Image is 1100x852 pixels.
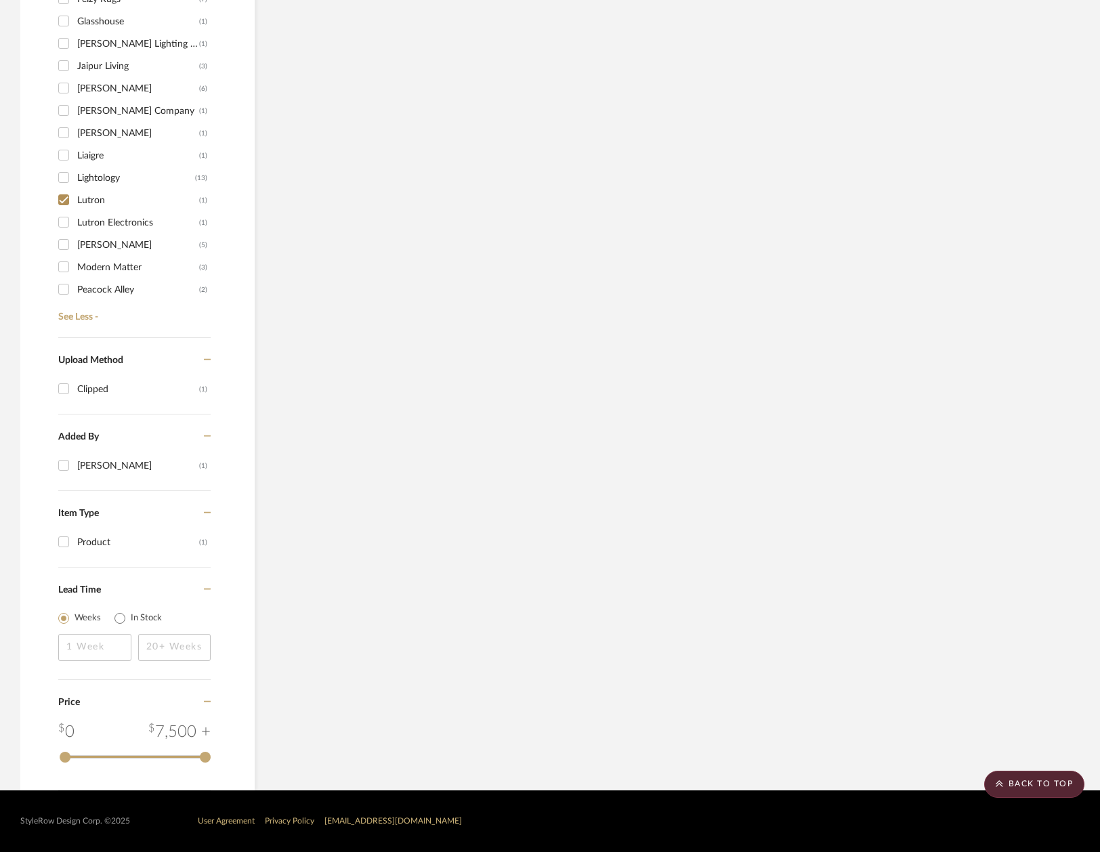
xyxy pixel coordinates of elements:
div: (5) [199,234,207,256]
div: [PERSON_NAME] [77,78,199,100]
input: 1 Week [58,634,131,661]
div: 7,500 + [148,720,211,744]
span: Item Type [58,509,99,518]
a: User Agreement [198,817,255,825]
div: Product [77,532,199,553]
input: 20+ Weeks [138,634,211,661]
div: (3) [199,257,207,278]
span: Upload Method [58,356,123,365]
a: See Less - [55,301,211,323]
span: Price [58,698,80,707]
div: [PERSON_NAME] [77,455,199,477]
div: (1) [199,11,207,33]
a: [EMAIL_ADDRESS][DOMAIN_NAME] [324,817,462,825]
div: (6) [199,78,207,100]
div: (1) [199,33,207,55]
div: StyleRow Design Corp. ©2025 [20,816,130,826]
div: (1) [199,100,207,122]
div: [PERSON_NAME] [77,234,199,256]
div: (1) [199,123,207,144]
div: Lutron Electronics [77,212,199,234]
div: (2) [199,279,207,301]
div: (1) [199,145,207,167]
label: Weeks [75,612,101,625]
scroll-to-top-button: BACK TO TOP [984,771,1084,798]
div: (1) [199,190,207,211]
div: Liaigre [77,145,199,167]
div: Modern Matter [77,257,199,278]
a: Privacy Policy [265,817,314,825]
label: In Stock [131,612,162,625]
div: [PERSON_NAME] Lighting Associates [77,33,199,55]
div: [PERSON_NAME] [77,123,199,144]
div: Lightology [77,167,195,189]
div: Jaipur Living [77,56,199,77]
div: (1) [199,455,207,477]
div: (13) [195,167,207,189]
span: Added By [58,432,99,442]
div: 0 [58,720,75,744]
div: [PERSON_NAME] Company [77,100,199,122]
div: (1) [199,532,207,553]
div: Peacock Alley [77,279,199,301]
div: Lutron [77,190,199,211]
div: Clipped [77,379,199,400]
span: Lead Time [58,585,101,595]
div: (1) [199,379,207,400]
div: Glasshouse [77,11,199,33]
div: (3) [199,56,207,77]
div: (1) [199,212,207,234]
